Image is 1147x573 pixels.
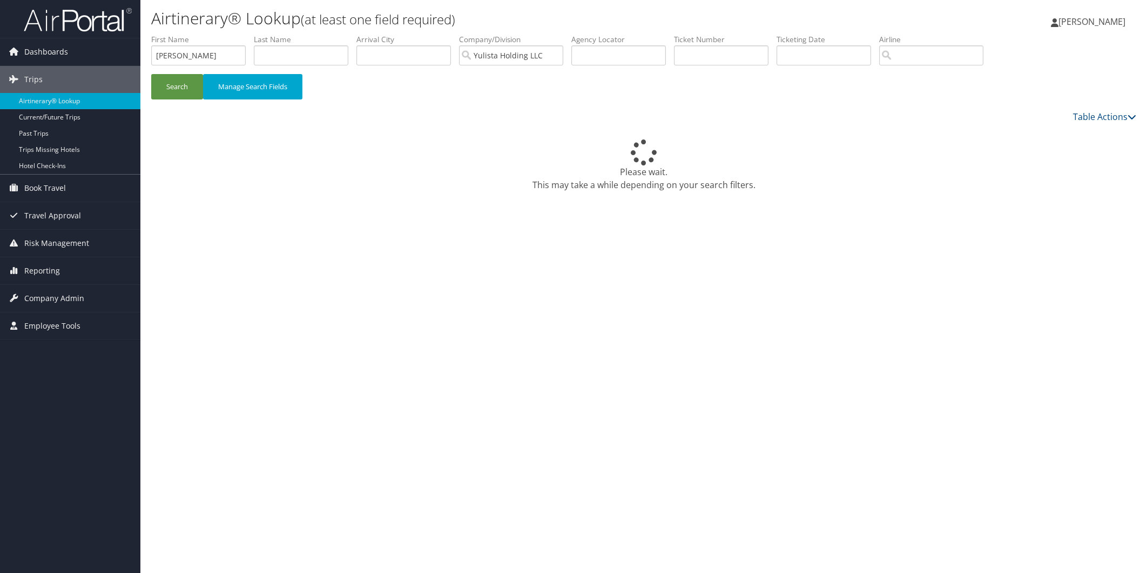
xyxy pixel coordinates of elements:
label: First Name [151,34,254,45]
span: Travel Approval [24,202,81,229]
span: Book Travel [24,175,66,202]
label: Last Name [254,34,356,45]
label: Company/Division [459,34,571,45]
label: Agency Locator [571,34,674,45]
h1: Airtinerary® Lookup [151,7,808,30]
div: Please wait. This may take a while depending on your search filters. [151,139,1136,191]
a: [PERSON_NAME] [1051,5,1136,38]
label: Arrival City [356,34,459,45]
img: airportal-logo.png [24,7,132,32]
span: Risk Management [24,230,89,257]
span: Trips [24,66,43,93]
span: Employee Tools [24,312,80,339]
small: (at least one field required) [301,10,455,28]
span: [PERSON_NAME] [1058,16,1125,28]
span: Reporting [24,257,60,284]
button: Search [151,74,203,99]
button: Manage Search Fields [203,74,302,99]
span: Company Admin [24,285,84,312]
label: Airline [879,34,991,45]
label: Ticketing Date [777,34,879,45]
label: Ticket Number [674,34,777,45]
span: Dashboards [24,38,68,65]
a: Table Actions [1073,111,1136,123]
